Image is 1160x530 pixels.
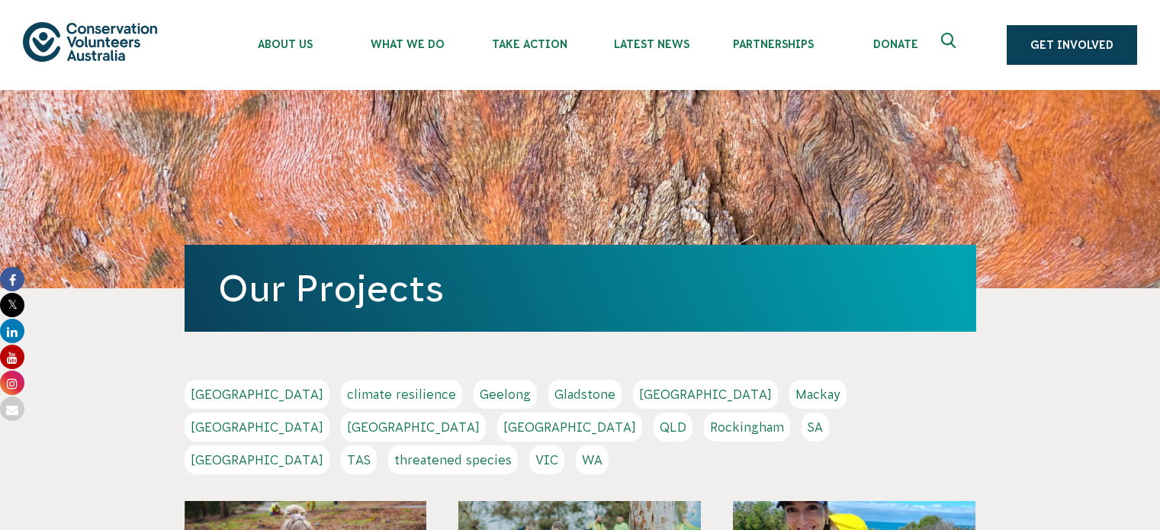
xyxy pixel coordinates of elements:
[633,380,778,409] a: [GEOGRAPHIC_DATA]
[185,380,329,409] a: [GEOGRAPHIC_DATA]
[341,413,486,442] a: [GEOGRAPHIC_DATA]
[1007,25,1137,65] a: Get Involved
[834,38,956,50] span: Donate
[704,413,790,442] a: Rockingham
[802,413,829,442] a: SA
[548,380,622,409] a: Gladstone
[474,380,537,409] a: Geelong
[590,38,712,50] span: Latest News
[23,22,157,61] img: logo.svg
[576,445,609,474] a: WA
[341,445,377,474] a: TAS
[468,38,590,50] span: Take Action
[388,445,518,474] a: threatened species
[224,38,346,50] span: About Us
[932,27,969,63] button: Expand search box Close search box
[789,380,847,409] a: Mackay
[529,445,564,474] a: VIC
[185,445,329,474] a: [GEOGRAPHIC_DATA]
[218,268,444,309] a: Our Projects
[712,38,834,50] span: Partnerships
[654,413,692,442] a: QLD
[941,33,960,57] span: Expand search box
[341,380,462,409] a: climate resilience
[185,413,329,442] a: [GEOGRAPHIC_DATA]
[497,413,642,442] a: [GEOGRAPHIC_DATA]
[346,38,468,50] span: What We Do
